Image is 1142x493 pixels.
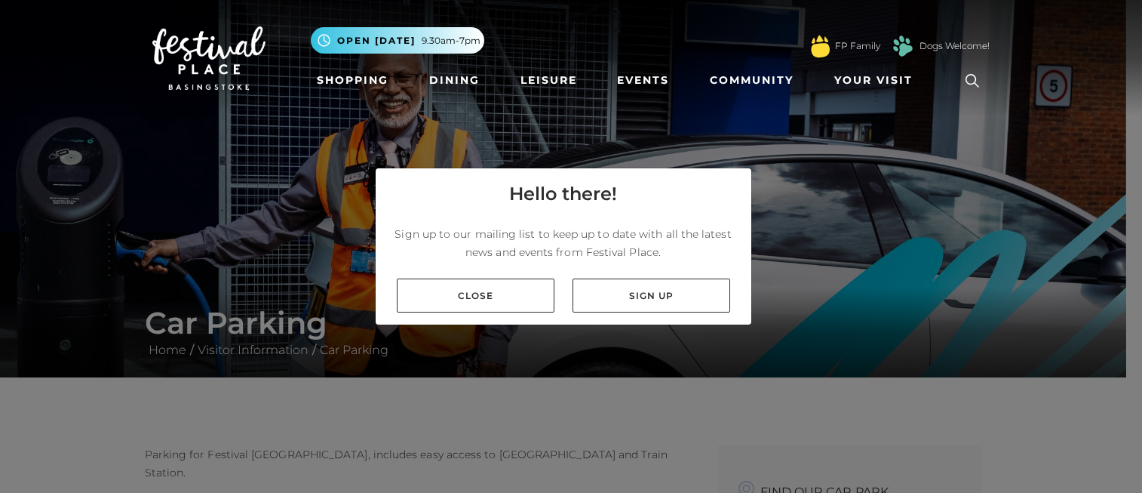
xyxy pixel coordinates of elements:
[388,225,739,261] p: Sign up to our mailing list to keep up to date with all the latest news and events from Festival ...
[311,66,394,94] a: Shopping
[611,66,675,94] a: Events
[704,66,800,94] a: Community
[423,66,486,94] a: Dining
[422,34,480,48] span: 9.30am-7pm
[573,279,730,313] a: Sign up
[152,26,266,90] img: Festival Place Logo
[337,34,416,48] span: Open [DATE]
[835,39,880,53] a: FP Family
[397,279,554,313] a: Close
[509,180,617,208] h4: Hello there!
[311,27,484,54] button: Open [DATE] 9.30am-7pm
[828,66,926,94] a: Your Visit
[919,39,990,53] a: Dogs Welcome!
[514,66,583,94] a: Leisure
[834,72,913,88] span: Your Visit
